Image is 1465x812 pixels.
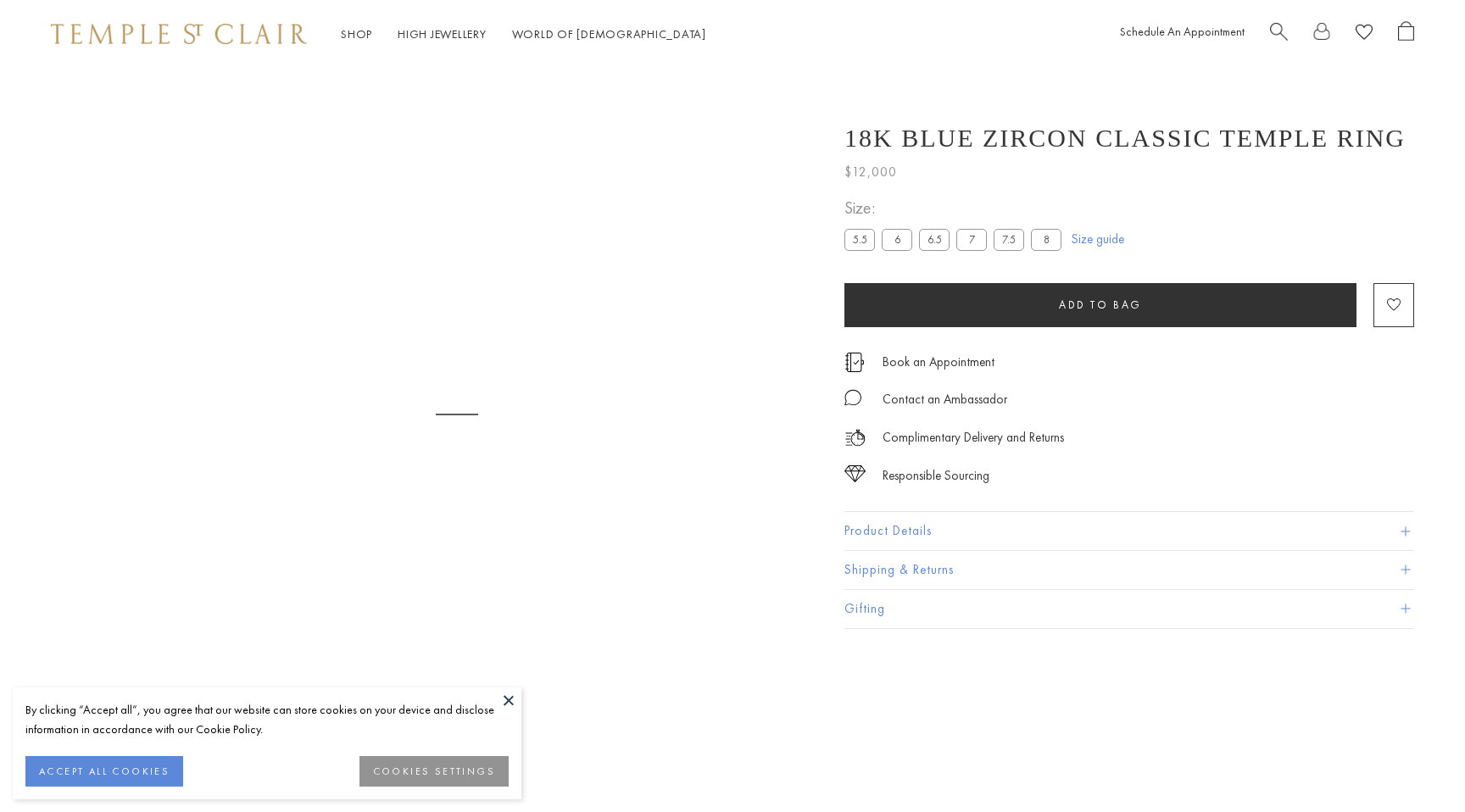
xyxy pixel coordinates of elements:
[994,229,1024,250] label: 7.5
[341,24,706,45] nav: Main navigation
[844,512,1414,550] button: Product Details
[844,590,1414,628] button: Gifting
[883,389,1007,410] div: Contact an Ambassador
[844,427,866,448] img: icon_delivery.svg
[883,427,1064,448] p: Complimentary Delivery and Returns
[882,229,912,250] label: 6
[512,26,706,42] a: World of [DEMOGRAPHIC_DATA]World of [DEMOGRAPHIC_DATA]
[25,756,183,787] button: ACCEPT ALL COOKIES
[844,465,866,482] img: icon_sourcing.svg
[1270,21,1288,47] a: Search
[844,194,1068,222] span: Size:
[844,283,1356,327] button: Add to bag
[1059,298,1142,312] span: Add to bag
[844,389,861,406] img: MessageIcon-01_2.svg
[844,161,897,183] span: $12,000
[956,229,987,250] label: 7
[25,700,509,739] div: By clicking “Accept all”, you agree that our website can store cookies on your device and disclos...
[844,124,1406,153] h1: 18K Blue Zircon Classic Temple Ring
[51,24,307,44] img: Temple St. Clair
[398,26,487,42] a: High JewelleryHigh Jewellery
[1380,732,1448,795] iframe: Gorgias live chat messenger
[1356,21,1373,47] a: View Wishlist
[1072,231,1124,247] a: Size guide
[883,465,989,487] div: Responsible Sourcing
[844,229,875,250] label: 5.5
[919,229,950,250] label: 6.5
[1398,21,1414,47] a: Open Shopping Bag
[844,353,865,372] img: icon_appointment.svg
[1120,24,1245,39] a: Schedule An Appointment
[359,756,509,787] button: COOKIES SETTINGS
[1031,229,1061,250] label: 8
[883,353,994,371] a: Book an Appointment
[844,551,1414,589] button: Shipping & Returns
[341,26,372,42] a: ShopShop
